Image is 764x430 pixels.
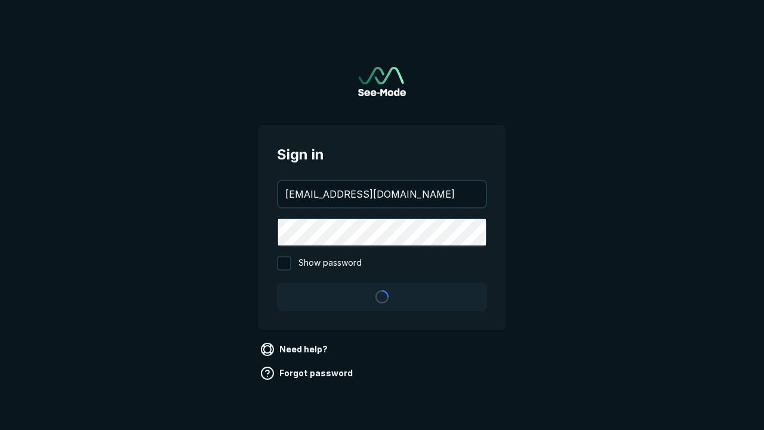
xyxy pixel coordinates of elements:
a: Forgot password [258,364,358,383]
span: Sign in [277,144,487,165]
img: See-Mode Logo [358,67,406,96]
a: Go to sign in [358,67,406,96]
input: your@email.com [278,181,486,207]
span: Show password [298,256,362,271]
a: Need help? [258,340,332,359]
